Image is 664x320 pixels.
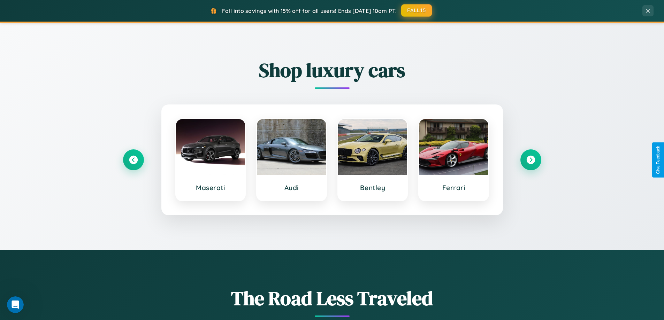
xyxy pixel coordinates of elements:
h3: Ferrari [426,184,481,192]
h3: Maserati [183,184,238,192]
button: FALL15 [401,4,432,17]
div: Give Feedback [656,146,661,174]
iframe: Intercom live chat [7,296,24,313]
h1: The Road Less Traveled [123,285,541,312]
h2: Shop luxury cars [123,57,541,84]
h3: Bentley [345,184,400,192]
h3: Audi [264,184,319,192]
span: Fall into savings with 15% off for all users! Ends [DATE] 10am PT. [222,7,397,14]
